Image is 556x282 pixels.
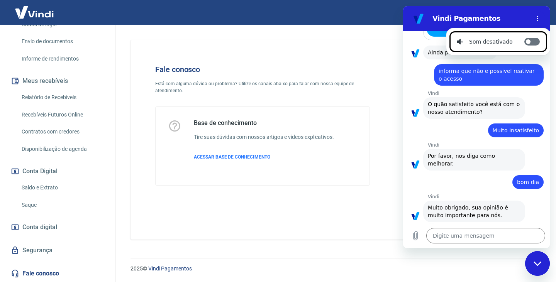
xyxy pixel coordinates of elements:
a: Vindi Pagamentos [148,265,192,272]
h4: Fale conosco [155,65,370,74]
a: ACESSAR BASE DE CONHECIMENTO [194,154,334,160]
p: Está com alguma dúvida ou problema? Utilize os canais abaixo para falar com nossa equipe de atend... [155,80,370,94]
a: Recebíveis Futuros Online [19,107,106,123]
a: Envio de documentos [19,34,106,49]
img: Fale conosco [395,52,512,155]
img: Vindi [9,0,59,24]
a: Relatório de Recebíveis [19,89,106,105]
a: Saldo e Extrato [19,180,106,196]
a: Informe de rendimentos [19,51,106,67]
span: ACESSAR BASE DE CONHECIMENTO [194,154,270,160]
iframe: Botão para abrir a janela de mensagens, conversa em andamento [525,251,550,276]
h6: Tire suas dúvidas com nossos artigos e vídeos explicativos. [194,133,334,141]
a: Saque [19,197,106,213]
a: Fale conosco [9,265,106,282]
a: Disponibilização de agenda [19,141,106,157]
iframe: Janela de mensagens [403,6,550,248]
button: Conta Digital [9,163,106,180]
span: Conta digital [22,222,57,233]
a: Segurança [9,242,106,259]
button: Sair [519,5,547,20]
p: 2025 © [131,265,537,273]
a: Contratos com credores [19,124,106,140]
h5: Base de conhecimento [194,119,334,127]
button: Meus recebíveis [9,73,106,89]
a: Conta digital [9,219,106,236]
